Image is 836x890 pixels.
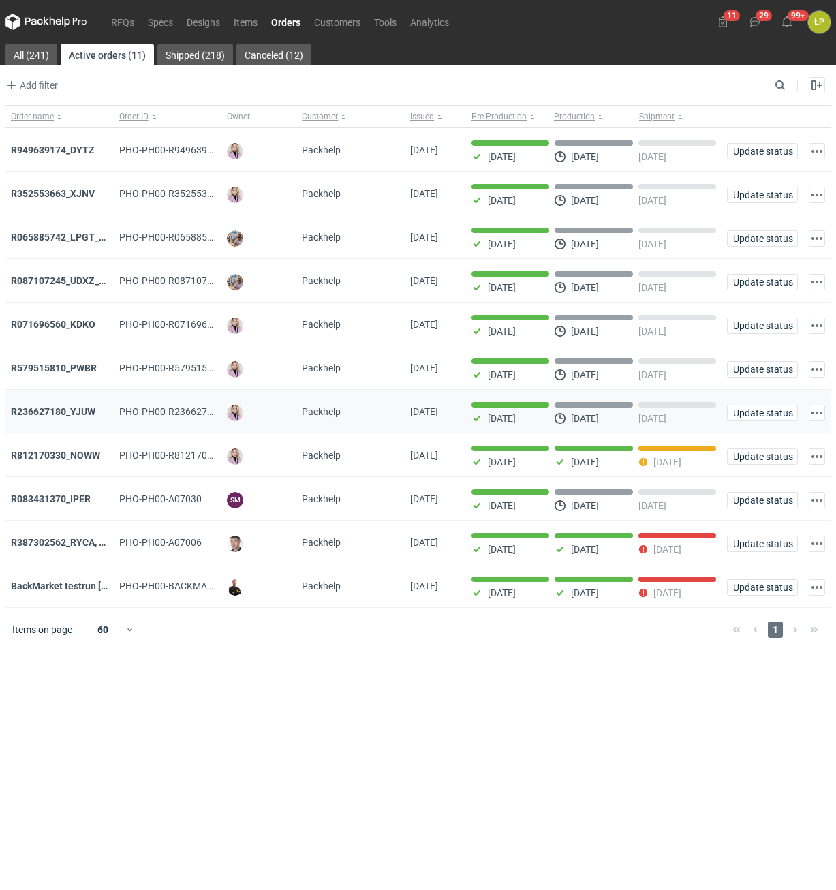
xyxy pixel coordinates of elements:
[488,413,516,424] p: [DATE]
[410,450,438,461] span: 24/07/2025
[11,450,100,461] a: R812170330_NOWW
[488,457,516,467] p: [DATE]
[227,536,243,552] img: Maciej Sikora
[11,144,95,155] a: R949639174_DYTZ
[11,188,95,199] strong: R352553663_XJNV
[733,147,792,156] span: Update status
[302,144,341,155] span: Packhelp
[119,581,348,592] span: PHO-PH00-BACKMARKET-TESTRUN-SERWACH
[11,537,151,548] strong: R387302562_RYCA, MZKI, CDBB
[11,275,124,286] a: R087107245_UDXZ_TPPN
[302,581,341,592] span: Packhelp
[5,106,114,127] button: Order name
[410,188,438,199] span: 06/08/2025
[809,536,825,552] button: Actions
[119,232,283,243] span: PHO-PH00-R065885742_LPGT_MVNK
[571,282,599,293] p: [DATE]
[727,492,798,508] button: Update status
[104,14,141,30] a: RFQs
[410,581,438,592] span: 16/06/2025
[727,536,798,552] button: Update status
[11,232,126,243] a: R065885742_LPGT_MVNK
[551,106,636,127] button: Production
[571,326,599,337] p: [DATE]
[653,587,681,598] p: [DATE]
[81,620,125,639] div: 60
[367,14,403,30] a: Tools
[410,493,438,504] span: 24/07/2025
[410,406,438,417] span: 29/07/2025
[733,365,792,374] span: Update status
[11,493,91,504] a: R083431370_IPER
[638,151,666,162] p: [DATE]
[727,187,798,203] button: Update status
[554,111,595,122] span: Production
[733,539,792,549] span: Update status
[809,274,825,290] button: Actions
[119,406,252,417] span: PHO-PH00-R236627180_YJUW
[11,319,95,330] a: R071696560_KDKO
[227,405,243,421] img: Klaudia Wiśniewska
[302,537,341,548] span: Packhelp
[302,232,341,243] span: Packhelp
[638,413,666,424] p: [DATE]
[11,406,95,417] a: R236627180_YJUW
[727,579,798,596] button: Update status
[571,195,599,206] p: [DATE]
[227,274,243,290] img: Michał Palasek
[302,319,341,330] span: Packhelp
[227,230,243,247] img: Michał Palasek
[712,11,734,33] button: 11
[227,361,243,378] img: Klaudia Wiśniewska
[571,587,599,598] p: [DATE]
[488,587,516,598] p: [DATE]
[733,408,792,418] span: Update status
[727,274,798,290] button: Update status
[488,544,516,555] p: [DATE]
[808,11,831,33] figcaption: ŁP
[653,544,681,555] p: [DATE]
[236,44,311,65] a: Canceled (12)
[744,11,766,33] button: 29
[727,448,798,465] button: Update status
[571,369,599,380] p: [DATE]
[727,318,798,334] button: Update status
[410,144,438,155] span: 08/08/2025
[488,151,516,162] p: [DATE]
[119,450,258,461] span: PHO-PH00-R812170330_NOWW
[61,44,154,65] a: Active orders (11)
[733,495,792,505] span: Update status
[227,111,250,122] span: Owner
[5,44,57,65] a: All (241)
[488,239,516,249] p: [DATE]
[141,14,180,30] a: Specs
[733,277,792,287] span: Update status
[264,14,307,30] a: Orders
[809,318,825,334] button: Actions
[638,195,666,206] p: [DATE]
[3,77,59,93] button: Add filter
[410,275,438,286] span: 01/08/2025
[639,111,675,122] span: Shipment
[119,319,253,330] span: PHO-PH00-R071696560_KDKO
[727,230,798,247] button: Update status
[119,493,202,504] span: PHO-PH00-A07030
[410,363,438,373] span: 29/07/2025
[227,448,243,465] img: Klaudia Wiśniewska
[302,406,341,417] span: Packhelp
[410,319,438,330] span: 31/07/2025
[157,44,233,65] a: Shipped (218)
[727,361,798,378] button: Update status
[488,500,516,511] p: [DATE]
[11,363,97,373] a: R579515810_PWBR
[733,234,792,243] span: Update status
[488,369,516,380] p: [DATE]
[809,448,825,465] button: Actions
[307,14,367,30] a: Customers
[302,188,341,199] span: Packhelp
[11,581,172,592] a: BackMarket testrun [PERSON_NAME]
